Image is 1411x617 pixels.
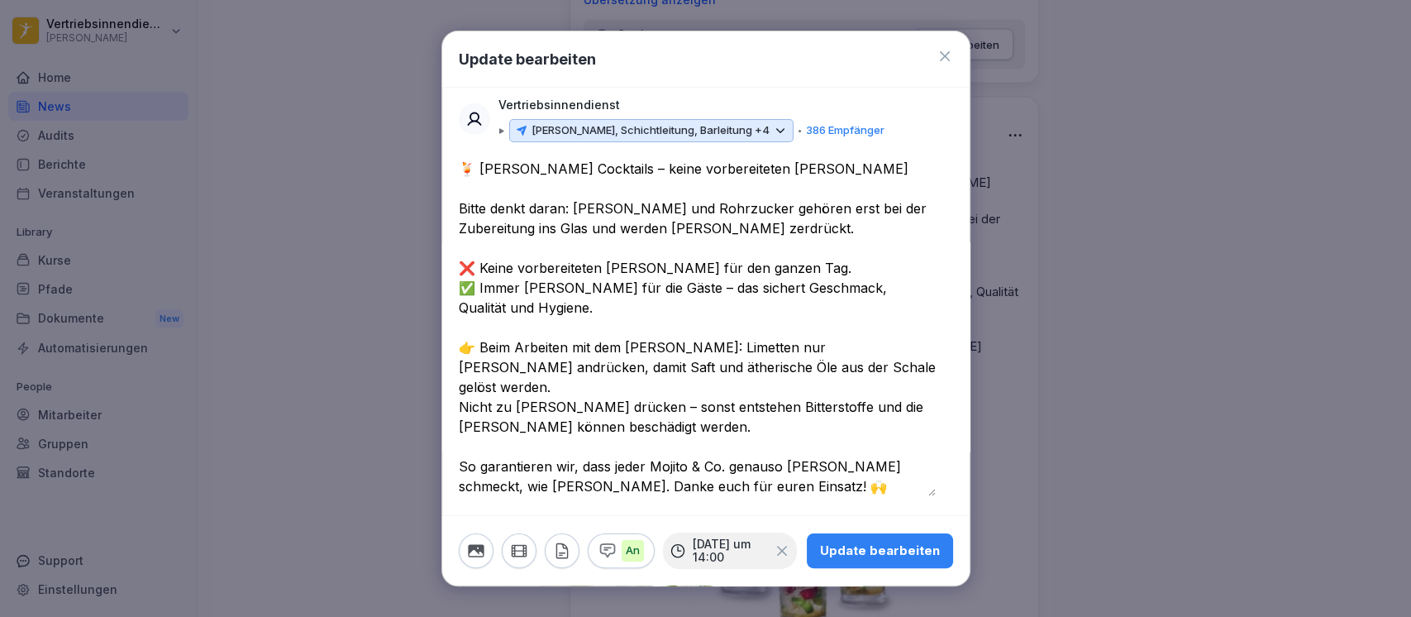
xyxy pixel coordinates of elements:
[820,542,940,560] div: Update bearbeiten
[498,96,620,114] p: Vertriebsinnendienst
[459,48,596,70] h1: Update bearbeiten
[807,533,953,568] button: Update bearbeiten
[532,122,770,139] p: [PERSON_NAME], Schichtleitung, Barleitung +4
[693,538,767,564] p: [DATE] um 14:00
[588,533,655,568] button: An
[806,122,884,139] p: 386 Empfänger
[622,540,644,562] p: An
